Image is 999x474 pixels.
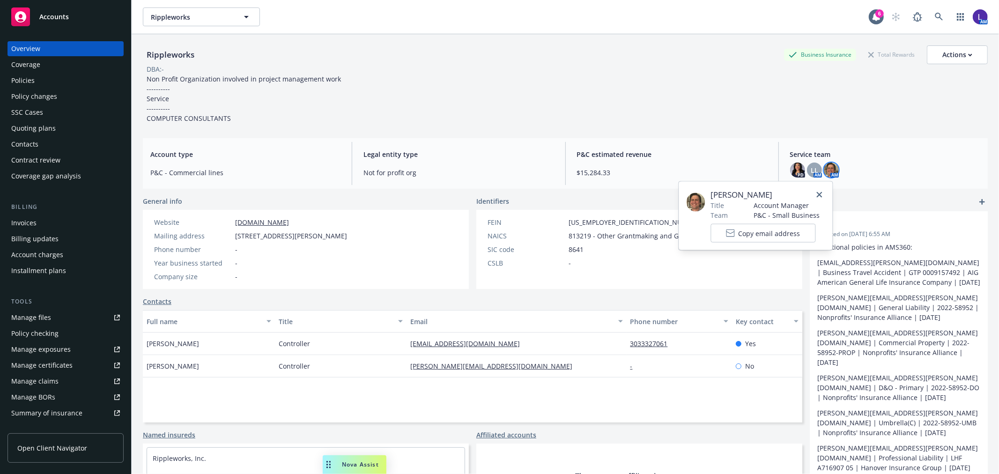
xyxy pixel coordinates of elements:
span: 813219 - Other Grantmaking and Giving Services [569,231,721,241]
div: Manage files [11,310,51,325]
p: [EMAIL_ADDRESS][PERSON_NAME][DOMAIN_NAME] | Business Travel Accident | GTP 0009157492 | AIG Ameri... [817,258,980,287]
span: [STREET_ADDRESS][PERSON_NAME] [235,231,347,241]
span: Rippleworks [151,12,232,22]
button: Phone number [627,310,732,333]
a: Manage exposures [7,342,124,357]
span: P&C - Small Business [754,210,820,220]
button: Full name [143,310,275,333]
a: Manage BORs [7,390,124,405]
p: [PERSON_NAME][EMAIL_ADDRESS][PERSON_NAME][DOMAIN_NAME] | Umbrella(C) | 2022-58952-UMB | Nonprofit... [817,408,980,437]
div: FEIN [488,217,565,227]
span: P&C estimated revenue [577,149,767,159]
a: Installment plans [7,263,124,278]
span: [PERSON_NAME] [147,339,199,348]
div: Business Insurance [784,49,856,60]
div: Title [279,317,393,326]
span: - [569,258,571,268]
div: Installment plans [11,263,66,278]
div: Invoices [11,215,37,230]
span: Legal entity type [363,149,554,159]
div: Manage certificates [11,358,73,373]
span: Not for profit org [363,168,554,178]
a: Report a Bug [908,7,927,26]
div: Company size [154,272,231,281]
p: Additional policies in AMS360: [817,242,980,252]
a: Affiliated accounts [476,430,536,440]
span: 8641 [569,244,584,254]
button: Nova Assist [323,455,386,474]
p: [PERSON_NAME][EMAIL_ADDRESS][PERSON_NAME][DOMAIN_NAME] | Professional Liability | LHF A716907 05 ... [817,443,980,473]
span: [PERSON_NAME] [147,361,199,371]
div: Actions [942,46,972,64]
button: Key contact [732,310,802,333]
div: Manage BORs [11,390,55,405]
div: Coverage gap analysis [11,169,81,184]
div: Tools [7,297,124,306]
span: Account Manager [754,200,820,210]
div: Quoting plans [11,121,56,136]
div: Drag to move [323,455,334,474]
span: Yes [745,339,756,348]
div: Contract review [11,153,60,168]
span: - [235,258,237,268]
button: Actions [927,45,988,64]
span: Identifiers [476,196,509,206]
img: employee photo [687,193,705,212]
a: Invoices [7,215,124,230]
div: Contacts [11,137,38,152]
span: Team [711,210,728,220]
div: Total Rewards [864,49,919,60]
span: P&C - Commercial lines [150,168,340,178]
span: Controller [279,339,310,348]
div: Year business started [154,258,231,268]
a: Policy changes [7,89,124,104]
div: SSC Cases [11,105,43,120]
div: Key contact [736,317,788,326]
span: Updated on [DATE] 6:55 AM [817,230,980,238]
div: Billing updates [11,231,59,246]
div: Policy checking [11,326,59,341]
button: Title [275,310,407,333]
div: Policy changes [11,89,57,104]
div: Phone number [630,317,718,326]
a: 3033327061 [630,339,675,348]
button: Copy email address [711,224,816,243]
div: Email [410,317,612,326]
a: add [977,196,988,207]
span: - [235,244,237,254]
a: Account charges [7,247,124,262]
div: DBA: - [147,64,164,74]
a: Billing updates [7,231,124,246]
a: [EMAIL_ADDRESS][DOMAIN_NAME] [410,339,527,348]
div: Billing [7,202,124,212]
div: NAICS [488,231,565,241]
a: [PERSON_NAME][EMAIL_ADDRESS][DOMAIN_NAME] [410,362,580,370]
span: Service team [790,149,980,159]
div: Manage claims [11,374,59,389]
span: - [235,272,237,281]
div: SIC code [488,244,565,254]
span: Title [711,200,725,210]
span: [PERSON_NAME] [711,189,820,200]
span: Copy email address [739,228,800,238]
div: Account charges [11,247,63,262]
div: Overview [11,41,40,56]
a: Contacts [7,137,124,152]
span: Account type [150,149,340,159]
a: Manage certificates [7,358,124,373]
a: SSC Cases [7,105,124,120]
a: close [814,189,825,200]
div: Rippleworks [143,49,198,61]
a: Accounts [7,4,124,30]
div: Policies [11,73,35,88]
span: No [745,361,754,371]
div: Phone number [154,244,231,254]
a: Manage files [7,310,124,325]
p: [PERSON_NAME][EMAIL_ADDRESS][PERSON_NAME][DOMAIN_NAME] | D&O - Primary | 2022-58952-DO | Nonprofi... [817,373,980,402]
a: Named insureds [143,430,195,440]
span: $15,284.33 [577,168,767,178]
a: Start snowing [887,7,905,26]
span: LL [811,165,818,175]
a: [DOMAIN_NAME] [235,218,289,227]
